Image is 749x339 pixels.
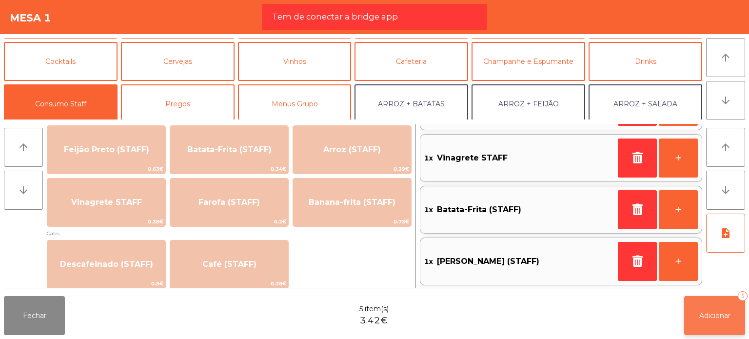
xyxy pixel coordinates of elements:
button: ARROZ + SALADA [589,84,702,123]
span: item(s) [365,304,389,314]
button: Cocktails [4,42,118,81]
button: Consumo Staff [4,84,118,123]
span: Descafeinado (STAFF) [60,259,153,269]
button: ARROZ + BATATAS [355,84,468,123]
i: arrow_upward [18,141,29,153]
button: Cafeteria [355,42,468,81]
span: 1x [424,202,433,217]
button: Vinhos [238,42,352,81]
span: Banana-frita (STAFF) [309,198,395,207]
button: arrow_upward [4,128,43,167]
i: arrow_downward [720,95,731,106]
span: 0.38€ [47,217,165,226]
span: Farofa (STAFF) [198,198,260,207]
button: Champanhe e Espumante [472,42,585,81]
span: 0.34€ [170,164,288,174]
span: 1x [424,254,433,269]
span: 5 [359,304,364,314]
button: Menus Grupo [238,84,352,123]
i: note_add [720,227,731,239]
i: arrow_upward [720,52,731,63]
span: Feijão Preto (STAFF) [64,145,149,154]
button: note_add [706,214,745,253]
button: Cervejas [121,42,235,81]
i: arrow_upward [720,141,731,153]
i: arrow_downward [720,184,731,196]
button: + [659,190,698,229]
span: Vinagrete STAFF [437,151,508,165]
button: arrow_upward [706,128,745,167]
span: Tem de conectar a bridge app [272,11,398,23]
button: arrow_upward [706,38,745,77]
i: arrow_downward [18,184,29,196]
span: Batata-Frita (STAFF) [187,145,272,154]
h4: Mesa 1 [10,11,51,25]
span: 1x [424,151,433,165]
button: Drinks [589,42,702,81]
span: Adicionar [699,311,730,320]
span: Batata-Frita (STAFF) [437,202,521,217]
button: Fechar [4,296,65,335]
span: 0.63€ [47,164,165,174]
span: Arroz (STAFF) [323,145,381,154]
button: + [659,242,698,281]
span: 0.39€ [293,164,411,174]
span: 0.28€ [170,279,288,288]
button: Adicionar5 [684,296,745,335]
span: 0.5€ [47,279,165,288]
button: ARROZ + FEIJÃO [472,84,585,123]
button: + [659,139,698,178]
span: 3.42€ [360,314,388,327]
span: Vinagrete STAFF [71,198,142,207]
button: arrow_downward [706,171,745,210]
span: Cafes [47,229,412,238]
button: arrow_downward [4,171,43,210]
div: 5 [738,291,748,301]
span: [PERSON_NAME] (STAFF) [437,254,539,269]
span: 0.2€ [170,217,288,226]
span: 0.73€ [293,217,411,226]
button: arrow_downward [706,81,745,120]
span: Café (STAFF) [202,259,256,269]
button: Pregos [121,84,235,123]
